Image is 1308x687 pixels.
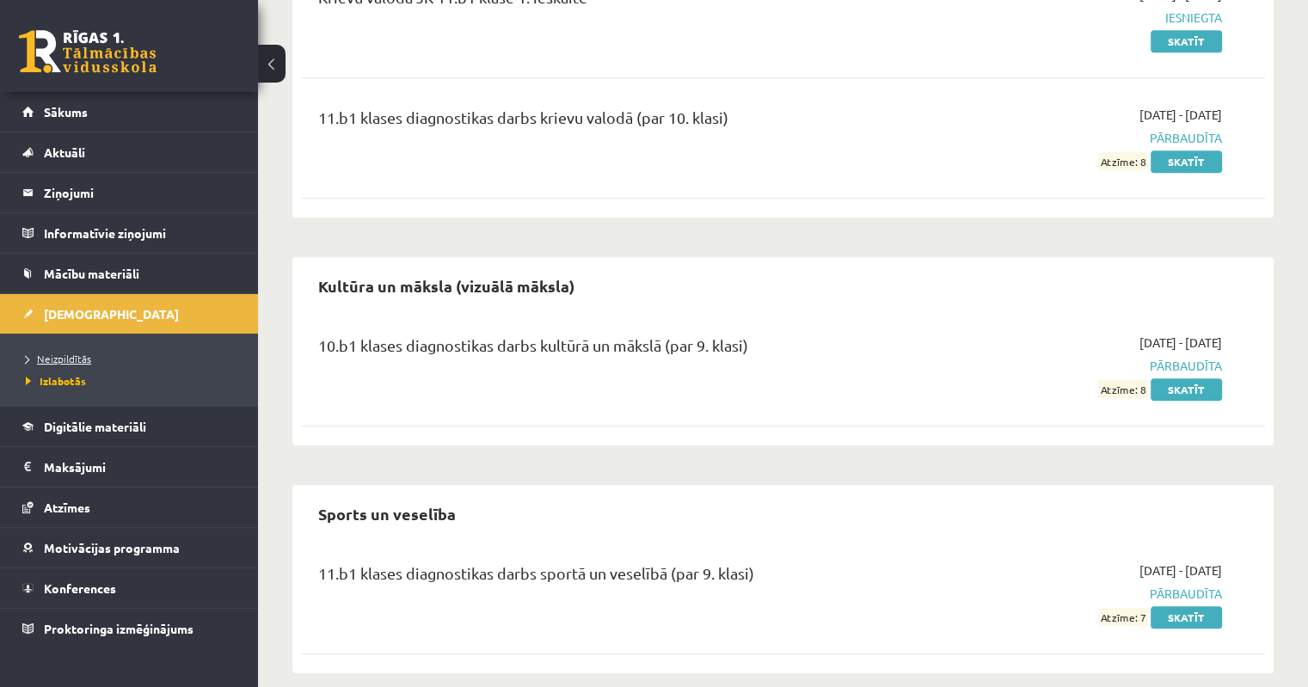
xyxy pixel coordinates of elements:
a: Izlabotās [26,373,241,389]
a: Aktuāli [22,132,236,172]
span: [DATE] - [DATE] [1139,561,1222,580]
span: Pārbaudīta [938,357,1222,375]
span: Proktoringa izmēģinājums [44,621,193,636]
a: Mācību materiāli [22,254,236,293]
span: Izlabotās [26,374,86,388]
a: [DEMOGRAPHIC_DATA] [22,294,236,334]
span: Atzīme: 7 [1098,608,1148,626]
span: Iesniegta [938,9,1222,27]
a: Motivācijas programma [22,528,236,567]
a: Maksājumi [22,447,236,487]
a: Neizpildītās [26,351,241,366]
a: Skatīt [1151,378,1222,401]
span: Digitālie materiāli [44,419,146,434]
div: 11.b1 klases diagnostikas darbs krievu valodā (par 10. klasi) [318,106,912,138]
legend: Ziņojumi [44,173,236,212]
div: 10.b1 klases diagnostikas darbs kultūrā un mākslā (par 9. klasi) [318,334,912,365]
a: Rīgas 1. Tālmācības vidusskola [19,30,157,73]
div: 11.b1 klases diagnostikas darbs sportā un veselībā (par 9. klasi) [318,561,912,593]
a: Konferences [22,568,236,608]
span: Neizpildītās [26,352,91,365]
span: Mācību materiāli [44,266,139,281]
span: Atzīme: 8 [1098,152,1148,170]
span: Aktuāli [44,144,85,160]
span: Atzīme: 8 [1098,380,1148,398]
h2: Kultūra un māksla (vizuālā māksla) [301,266,592,306]
span: [DATE] - [DATE] [1139,106,1222,124]
span: Motivācijas programma [44,540,180,555]
legend: Maksājumi [44,447,236,487]
a: Informatīvie ziņojumi [22,213,236,253]
a: Ziņojumi [22,173,236,212]
a: Skatīt [1151,30,1222,52]
h2: Sports un veselība [301,494,473,534]
span: [DEMOGRAPHIC_DATA] [44,306,179,322]
span: Pārbaudīta [938,585,1222,603]
a: Sākums [22,92,236,132]
span: Sākums [44,104,88,120]
a: Skatīt [1151,606,1222,629]
a: Proktoringa izmēģinājums [22,609,236,648]
span: Konferences [44,580,116,596]
span: Atzīmes [44,500,90,515]
a: Atzīmes [22,488,236,527]
legend: Informatīvie ziņojumi [44,213,236,253]
a: Skatīt [1151,150,1222,173]
span: Pārbaudīta [938,129,1222,147]
span: [DATE] - [DATE] [1139,334,1222,352]
a: Digitālie materiāli [22,407,236,446]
